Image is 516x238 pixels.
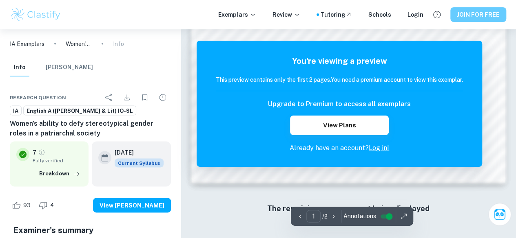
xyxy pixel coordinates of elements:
div: Share [101,89,117,105]
p: Already have an account? [216,143,463,153]
img: Clastify logo [10,7,62,23]
button: [PERSON_NAME] [46,58,93,76]
button: Info [10,58,29,76]
button: Help and Feedback [430,8,444,22]
h5: You're viewing a preview [216,55,463,67]
button: View [PERSON_NAME] [93,198,171,212]
h6: Upgrade to Premium to access all exemplars [268,99,411,109]
h6: The remaining pages are not being displayed [208,203,489,214]
div: Bookmark [137,89,153,105]
button: Ask Clai [488,203,511,226]
a: Grade fully verified [38,148,45,156]
div: Report issue [155,89,171,105]
a: Log in! [369,144,389,152]
span: Fully verified [33,157,82,164]
span: 93 [19,201,35,209]
p: Review [272,10,300,19]
p: Info [113,39,124,48]
div: Dislike [37,199,58,212]
h6: This preview contains only the first 2 pages. You need a premium account to view this exemplar. [216,75,463,84]
h5: Examiner's summary [13,224,168,236]
div: Like [10,199,35,212]
a: IA [10,105,22,116]
h6: Women's ability to defy stereotypical gender roles in a patriarchal society [10,118,171,138]
button: JOIN FOR FREE [450,7,506,22]
div: Download [119,89,135,105]
span: 4 [46,201,58,209]
span: Annotations [343,212,376,221]
a: Tutoring [321,10,352,19]
span: Current Syllabus [115,158,164,167]
h6: [DATE] [115,148,157,157]
a: English A ([PERSON_NAME] & Lit) IO-SL [23,105,136,116]
a: IA Exemplars [10,39,44,48]
span: Research question [10,94,66,101]
p: Exemplars [218,10,256,19]
p: 7 [33,148,36,157]
button: Breakdown [37,167,82,179]
a: Schools [368,10,391,19]
span: English A ([PERSON_NAME] & Lit) IO-SL [24,107,136,115]
p: Women's ability to defy stereotypical gender roles in a patriarchal society [66,39,92,48]
button: View Plans [290,116,389,135]
a: Login [407,10,423,19]
div: This exemplar is based on the current syllabus. Feel free to refer to it for inspiration/ideas wh... [115,158,164,167]
span: IA [10,107,21,115]
p: / 2 [322,212,328,221]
